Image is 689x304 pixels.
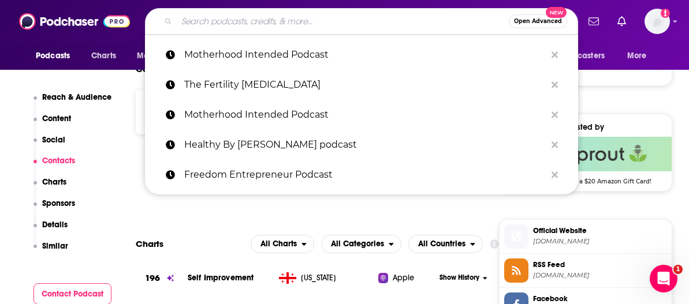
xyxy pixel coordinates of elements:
[378,272,436,284] a: Apple
[533,271,667,280] span: feeds.buzzsprout.com
[408,235,483,253] h2: Countries
[177,12,509,31] input: Search podcasts, credits, & more...
[542,45,621,67] button: open menu
[129,45,193,67] button: open menu
[673,265,683,274] span: 1
[408,235,483,253] button: open menu
[184,70,546,100] p: The Fertility Psychologist
[650,265,677,292] iframe: Intercom live chat
[145,40,578,70] a: Motherhood Intended Podcast
[184,100,546,130] p: Motherhood Intended Podcast
[145,130,578,160] a: Healthy By [PERSON_NAME] podcast
[321,235,401,253] h2: Categories
[321,235,401,253] button: open menu
[33,241,69,262] button: Similar
[504,224,667,249] a: Official Website[DOMAIN_NAME]
[145,8,578,35] div: Search podcasts, credits, & more...
[184,40,546,70] p: Motherhood Intended Podcast
[42,156,75,166] p: Contacts
[645,9,670,34] img: User Profile
[28,45,85,67] button: open menu
[500,137,672,184] a: Buzzsprout Deal: Get 90 days FREE & a $20 Amazon Gift Card!
[251,235,314,253] button: open menu
[546,7,567,18] span: New
[42,135,65,145] p: Social
[84,45,123,67] a: Charts
[33,156,76,177] button: Contacts
[619,45,661,67] button: open menu
[42,241,68,251] p: Similar
[645,9,670,34] button: Show profile menu
[42,114,71,123] p: Content
[91,48,116,64] span: Charts
[500,171,672,185] span: Get 90 days FREE & a $20 Amazon Gift Card!
[33,198,76,220] button: Sponsors
[33,92,112,114] button: Reach & Audience
[145,160,578,190] a: Freedom Entrepreneur Podcast
[440,273,479,283] span: Show History
[436,273,491,283] button: Show History
[19,10,130,32] img: Podchaser - Follow, Share and Rate Podcasts
[33,177,67,198] button: Charts
[145,272,160,285] h3: 196
[500,122,672,132] div: Hosted by
[533,237,667,246] span: anchor.fm
[136,262,188,294] a: 196
[42,220,68,230] p: Details
[533,294,667,304] span: Facebook
[584,12,604,31] a: Show notifications dropdown
[145,70,578,100] a: The Fertility [MEDICAL_DATA]
[36,48,70,64] span: Podcasts
[136,238,163,249] h2: Charts
[42,177,66,187] p: Charts
[260,240,297,248] span: All Charts
[188,273,254,283] a: Self Improvement
[251,235,314,253] h2: Platforms
[137,48,178,64] span: Monitoring
[393,272,415,284] span: Apple
[42,92,111,102] p: Reach & Audience
[33,135,66,156] button: Social
[627,48,647,64] span: More
[184,130,546,160] p: Healthy By Heather Brown podcast
[661,9,670,18] svg: Add a profile image
[331,240,384,248] span: All Categories
[613,12,631,31] a: Show notifications dropdown
[418,240,465,248] span: All Countries
[145,100,578,130] a: Motherhood Intended Podcast
[274,272,378,284] a: [US_STATE]
[500,137,672,171] img: Buzzsprout Deal: Get 90 days FREE & a $20 Amazon Gift Card!
[645,9,670,34] span: Logged in as KTMSseat4
[33,220,68,241] button: Details
[42,198,75,208] p: Sponsors
[533,226,667,236] span: Official Website
[184,160,546,190] p: Freedom Entrepreneur Podcast
[514,18,562,24] span: Open Advanced
[509,14,567,28] button: Open AdvancedNew
[504,258,667,283] a: RSS Feed[DOMAIN_NAME]
[33,114,72,135] button: Content
[301,272,337,284] span: Georgia
[533,260,667,270] span: RSS Feed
